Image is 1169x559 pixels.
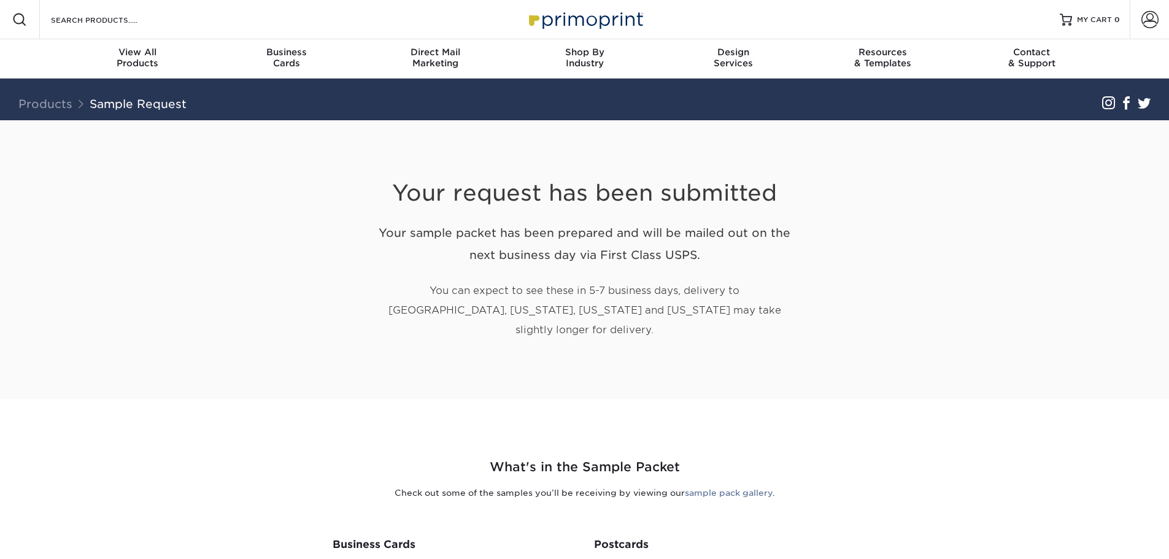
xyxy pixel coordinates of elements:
div: Marketing [361,47,510,69]
input: SEARCH PRODUCTS..... [50,12,169,27]
a: Contact& Support [957,39,1106,79]
span: Shop By [510,47,659,58]
a: Resources& Templates [808,39,957,79]
span: MY CART [1077,15,1112,25]
a: BusinessCards [212,39,361,79]
img: Primoprint [523,6,646,33]
a: View AllProducts [63,39,212,79]
span: View All [63,47,212,58]
div: Products [63,47,212,69]
a: Products [18,97,72,110]
p: You can expect to see these in 5-7 business days, delivery to [GEOGRAPHIC_DATA], [US_STATE], [US_... [370,281,800,340]
div: & Templates [808,47,957,69]
a: sample pack gallery [685,488,773,498]
span: Design [659,47,808,58]
h3: Postcards [594,538,837,550]
p: Check out some of the samples you’ll be receiving by viewing our . [226,487,944,499]
div: Industry [510,47,659,69]
span: Business [212,47,361,58]
a: Sample Request [90,97,187,110]
a: Direct MailMarketing [361,39,510,79]
span: 0 [1114,15,1120,24]
h2: What's in the Sample Packet [226,458,944,477]
span: Contact [957,47,1106,58]
span: Resources [808,47,957,58]
div: Cards [212,47,361,69]
div: & Support [957,47,1106,69]
a: DesignServices [659,39,808,79]
span: Direct Mail [361,47,510,58]
h1: Your request has been submitted [370,150,800,207]
h2: Your sample packet has been prepared and will be mailed out on the next business day via First Cl... [370,222,800,267]
div: Services [659,47,808,69]
h3: Business Cards [333,538,576,550]
a: Shop ByIndustry [510,39,659,79]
